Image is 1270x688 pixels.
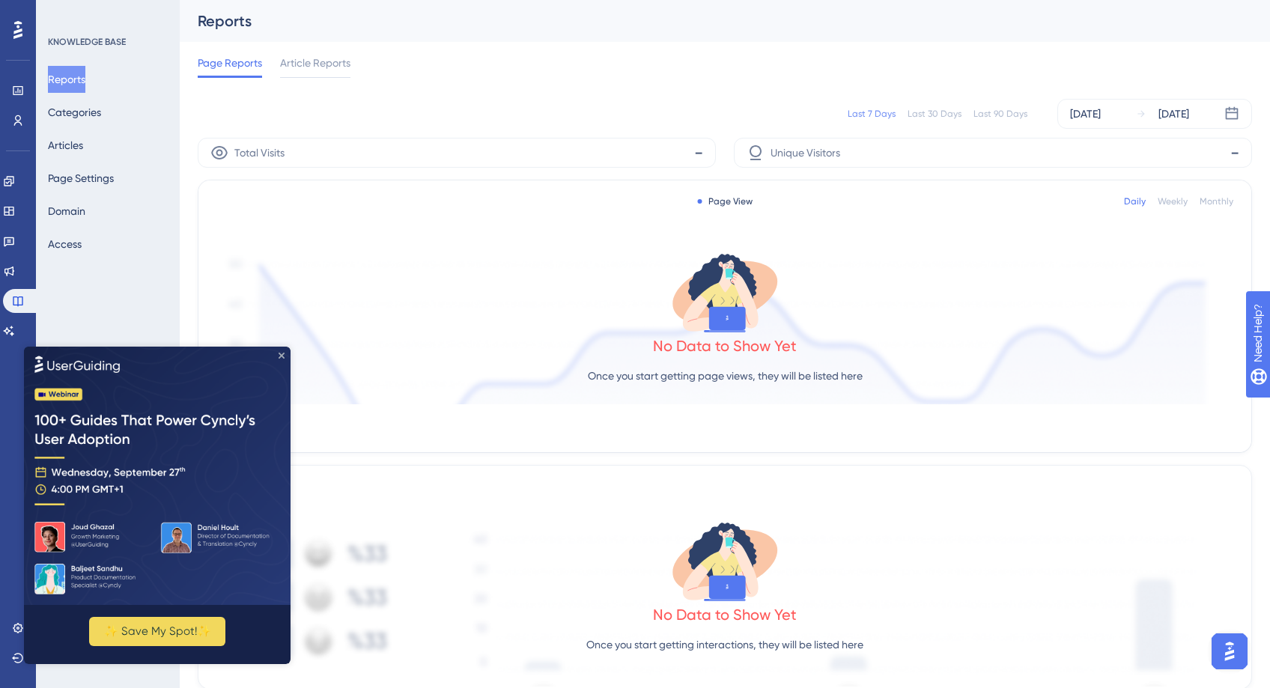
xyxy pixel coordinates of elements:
div: Daily [1124,195,1146,207]
p: Once you start getting interactions, they will be listed here [586,636,863,654]
div: [DATE] [1158,105,1189,123]
div: Last 7 Days [848,108,896,120]
button: Access [48,231,82,258]
div: KNOWLEDGE BASE [48,36,126,48]
p: Once you start getting page views, they will be listed here [588,367,863,385]
div: Reports [198,10,1215,31]
span: Unique Visitors [771,144,840,162]
span: Need Help? [35,4,94,22]
button: Domain [48,198,85,225]
span: Total Visits [234,144,285,162]
button: Page Settings [48,165,114,192]
div: Reactions [216,478,1233,496]
button: Articles [48,132,83,159]
div: No Data to Show Yet [653,604,797,625]
div: No Data to Show Yet [653,335,797,356]
iframe: UserGuiding AI Assistant Launcher [1207,629,1252,674]
div: [DATE] [1070,105,1101,123]
div: Page View [698,195,753,207]
span: Article Reports [280,54,350,72]
button: ✨ Save My Spot!✨ [65,270,201,299]
div: Weekly [1158,195,1188,207]
div: Last 90 Days [973,108,1027,120]
span: Page Reports [198,54,262,72]
span: - [694,141,703,165]
div: Close Preview [255,6,261,12]
button: Categories [48,99,101,126]
div: Monthly [1200,195,1233,207]
div: Last 30 Days [908,108,961,120]
button: Reports [48,66,85,93]
span: - [1230,141,1239,165]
